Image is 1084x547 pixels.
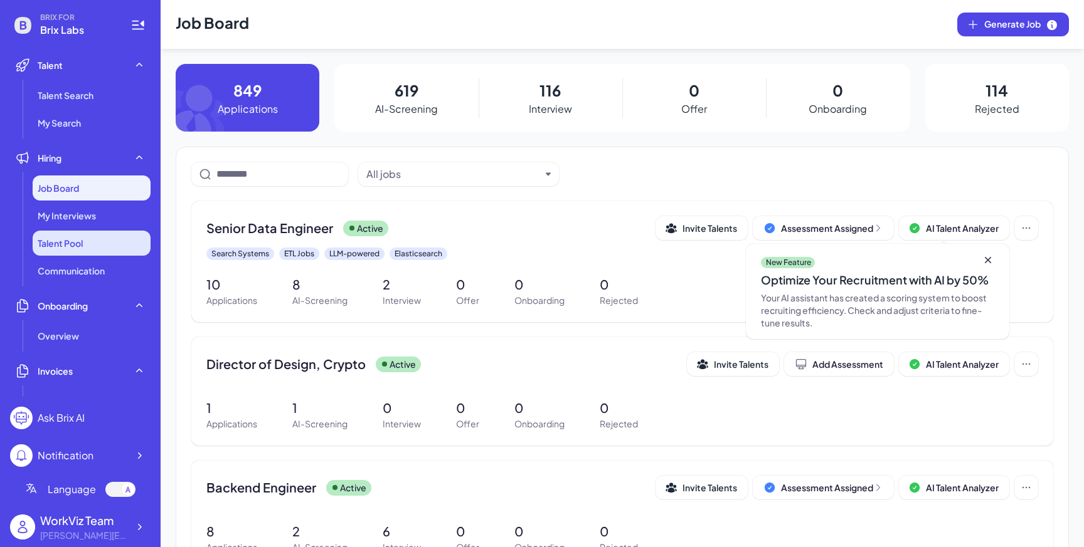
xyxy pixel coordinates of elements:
[656,476,748,499] button: Invite Talents
[40,13,115,23] span: BRIX FOR
[390,358,416,371] p: Active
[206,275,257,294] p: 10
[753,476,894,499] button: Assessment Assigned
[899,352,1009,376] button: AI Talent Analyzer
[456,399,479,417] p: 0
[514,399,565,417] p: 0
[600,417,638,430] p: Rejected
[38,300,88,312] span: Onboarding
[38,152,61,164] span: Hiring
[600,294,638,307] p: Rejected
[683,482,737,493] span: Invite Talents
[600,522,638,541] p: 0
[38,410,85,425] div: Ask Brix AI
[10,514,35,539] img: user_logo.png
[832,79,843,102] p: 0
[683,222,737,234] span: Invite Talents
[514,417,565,430] p: Onboarding
[206,355,366,373] span: Director of Design, Crypto
[514,294,565,307] p: Onboarding
[38,89,93,102] span: Talent Search
[206,479,316,496] span: Backend Engineer
[383,275,421,294] p: 2
[206,219,333,237] span: Senior Data Engineer
[383,294,421,307] p: Interview
[926,358,999,370] span: AI Talent Analyzer
[292,275,348,294] p: 8
[456,275,479,294] p: 0
[38,448,93,463] div: Notification
[514,522,565,541] p: 0
[38,237,83,249] span: Talent Pool
[292,522,348,541] p: 2
[514,275,565,294] p: 0
[781,481,883,494] div: Assessment Assigned
[539,79,561,102] p: 116
[456,417,479,430] p: Offer
[795,358,883,370] div: Add Assessment
[600,399,638,417] p: 0
[809,102,867,117] p: Onboarding
[292,399,348,417] p: 1
[38,117,81,129] span: My Search
[383,417,421,430] p: Interview
[366,167,401,182] div: All jobs
[784,352,894,376] button: Add Assessment
[40,23,115,38] span: Brix Labs
[206,294,257,307] p: Applications
[687,352,779,376] button: Invite Talents
[383,399,421,417] p: 0
[899,476,1009,499] button: AI Talent Analyzer
[957,13,1069,36] button: Generate Job
[753,216,894,240] button: Assessment Assigned
[292,417,348,430] p: AI-Screening
[529,102,572,117] p: Interview
[926,222,999,234] span: AI Talent Analyzer
[600,275,638,294] p: 0
[926,482,999,493] span: AI Talent Analyzer
[38,264,105,277] span: Communication
[761,291,994,329] div: Your AI assistant has created a scoring system to boost recruiting efficiency. Check and adjust c...
[357,222,383,235] p: Active
[761,271,994,289] div: Optimize Your Recruitment with AI by 50%
[206,522,257,541] p: 8
[984,18,1058,31] span: Generate Job
[383,522,421,541] p: 6
[689,79,699,102] p: 0
[766,258,811,268] p: New Feature
[456,522,479,541] p: 0
[656,216,748,240] button: Invite Talents
[975,102,1019,117] p: Rejected
[681,102,707,117] p: Offer
[292,294,348,307] p: AI-Screening
[279,247,319,260] div: ETL Jobs
[40,512,128,529] div: WorkViz Team
[395,79,418,102] p: 619
[714,358,768,370] span: Invite Talents
[206,417,257,430] p: Applications
[456,294,479,307] p: Offer
[38,395,103,407] span: Monthly invoice
[899,216,1009,240] button: AI Talent Analyzer
[38,330,79,342] span: Overview
[375,102,438,117] p: AI-Screening
[390,247,447,260] div: Elasticsearch
[40,529,128,542] div: alex@joinbrix.com
[206,399,257,417] p: 1
[38,209,96,222] span: My Interviews
[366,167,541,182] button: All jobs
[206,247,274,260] div: Search Systems
[48,482,96,497] span: Language
[340,481,366,494] p: Active
[38,365,73,377] span: Invoices
[38,59,63,71] span: Talent
[38,182,79,194] span: Job Board
[781,222,883,234] div: Assessment Assigned
[324,247,385,260] div: LLM-powered
[986,79,1008,102] p: 114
